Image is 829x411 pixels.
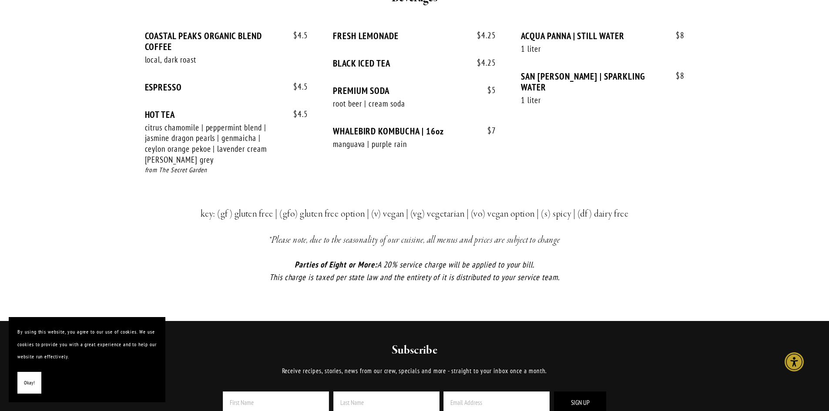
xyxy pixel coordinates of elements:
div: local, dark roast [145,54,283,65]
span: Sign Up [571,398,590,407]
p: By using this website, you agree to our use of cookies. We use cookies to provide you with a grea... [17,326,157,363]
span: 8 [667,71,685,81]
div: HOT TEA [145,109,308,120]
div: COASTAL PEAKS ORGANIC BLEND COFFEE [145,30,308,52]
div: ACQUA PANNA | STILL WATER [521,30,684,41]
em: *Please note, due to the seasonality of our cuisine, all menus and prices are subject to change [269,234,560,246]
div: 1 liter [521,43,659,54]
em: A 20% service charge will be applied to your bill. This charge is taxed per state law and the ent... [269,259,560,282]
span: $ [477,30,481,40]
div: SAN [PERSON_NAME] | SPARKLING WATER [521,71,684,93]
div: manguava | purple rain [333,139,471,150]
div: citrus chamomile | peppermint blend | jasmine dragon pearls | genmaicha | ceylon orange pekoe | l... [145,122,283,165]
span: $ [477,57,481,68]
div: BLACK ICED TEA [333,58,496,69]
span: 4.5 [285,82,308,92]
div: FRESH LEMONADE [333,30,496,41]
div: root beer | cream soda [333,98,471,109]
p: Receive recipes, stories, news from our crew, specials and more - straight to your inbox once a m... [199,366,630,376]
span: $ [487,85,492,95]
span: 8 [667,30,685,40]
span: $ [676,70,680,81]
span: $ [487,125,492,136]
button: Okay! [17,372,41,394]
div: Accessibility Menu [785,352,804,371]
em: Parties of Eight or More: [295,259,377,270]
span: $ [293,109,298,119]
div: 1 liter [521,95,659,106]
span: $ [676,30,680,40]
section: Cookie banner [9,317,165,402]
span: 4.5 [285,109,308,119]
div: ESPRESSO [145,82,308,93]
div: from The Secret Garden [145,165,308,175]
div: WHALEBIRD KOMBUCHA | 16oz [333,126,496,137]
span: Okay! [24,377,35,389]
h3: key: (gf) gluten free | (gfo) gluten free option | (v) vegan | (vg) vegetarian | (vo) vegan optio... [161,206,668,222]
span: 7 [479,126,496,136]
span: 4.25 [468,58,496,68]
span: $ [293,30,298,40]
span: 4.5 [285,30,308,40]
span: 5 [479,85,496,95]
span: 4.25 [468,30,496,40]
span: $ [293,81,298,92]
div: PREMIUM SODA [333,85,496,96]
h2: Subscribe [199,343,630,358]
